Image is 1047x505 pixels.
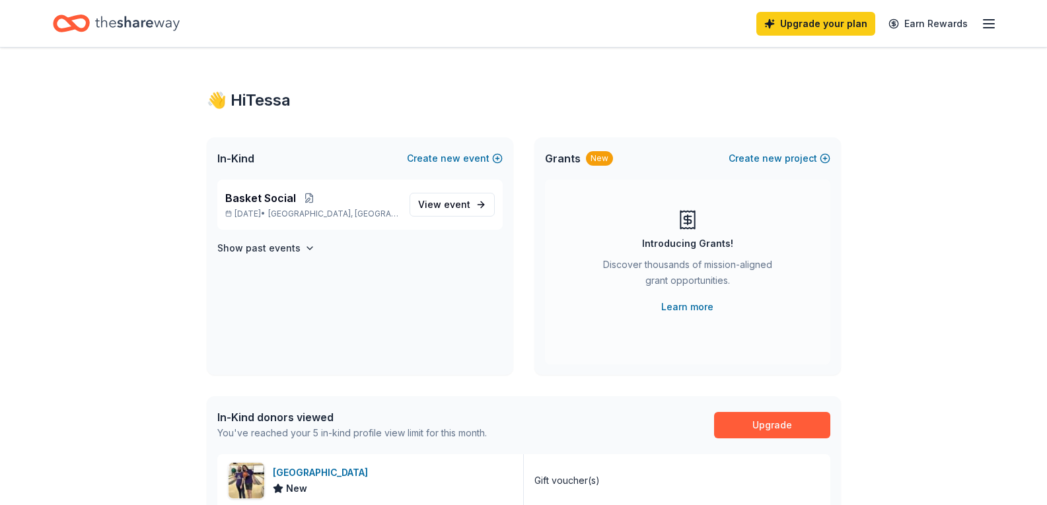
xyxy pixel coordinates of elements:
[225,190,296,206] span: Basket Social
[729,151,830,166] button: Createnewproject
[217,425,487,441] div: You've reached your 5 in-kind profile view limit for this month.
[407,151,503,166] button: Createnewevent
[207,90,841,111] div: 👋 Hi Tessa
[273,465,373,481] div: [GEOGRAPHIC_DATA]
[286,481,307,496] span: New
[225,209,399,219] p: [DATE] •
[217,151,254,166] span: In-Kind
[418,197,470,213] span: View
[642,236,733,252] div: Introducing Grants!
[441,151,460,166] span: new
[229,463,264,498] img: Image for Rocky Springs Entertainment Center
[586,151,613,166] div: New
[268,209,398,219] span: [GEOGRAPHIC_DATA], [GEOGRAPHIC_DATA]
[53,8,180,39] a: Home
[410,193,495,217] a: View event
[762,151,782,166] span: new
[217,409,487,425] div: In-Kind donors viewed
[444,199,470,210] span: event
[661,299,713,315] a: Learn more
[598,257,777,294] div: Discover thousands of mission-aligned grant opportunities.
[217,240,315,256] button: Show past events
[545,151,581,166] span: Grants
[217,240,301,256] h4: Show past events
[756,12,875,36] a: Upgrade your plan
[881,12,976,36] a: Earn Rewards
[714,412,830,438] a: Upgrade
[534,473,600,488] div: Gift voucher(s)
